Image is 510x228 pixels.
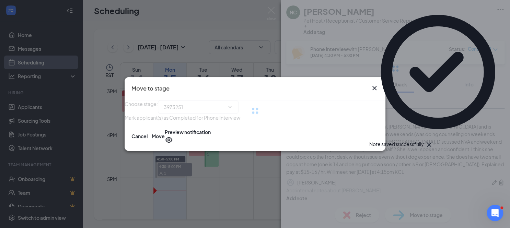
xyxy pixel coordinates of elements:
[425,141,433,149] svg: Cross
[369,141,425,149] div: Note saved successfully.
[165,128,211,144] button: Preview notificationEye
[487,205,503,221] iframe: Intercom live chat
[165,136,173,144] svg: Eye
[369,3,507,141] svg: CheckmarkCircle
[131,84,170,93] h3: Move to stage
[152,128,165,144] button: Move
[131,128,148,144] button: Cancel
